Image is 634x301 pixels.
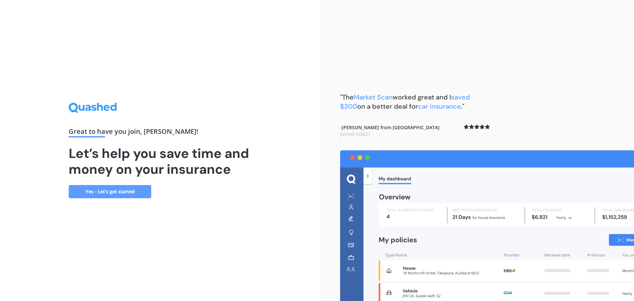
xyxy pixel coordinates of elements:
[340,93,470,111] span: saved $300
[418,102,461,111] span: car insurance
[69,128,252,137] div: Great to have you join , [PERSON_NAME] !
[340,131,370,137] span: Joined in 2021
[340,150,634,301] img: dashboard.webp
[69,145,252,177] h1: Let’s help you save time and money on your insurance
[340,93,470,111] b: "The worked great and I on a better deal for ."
[69,185,151,198] a: Yes - Let’s get started
[354,93,393,101] span: Market Scan
[340,124,440,137] b: - [PERSON_NAME] from [GEOGRAPHIC_DATA]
